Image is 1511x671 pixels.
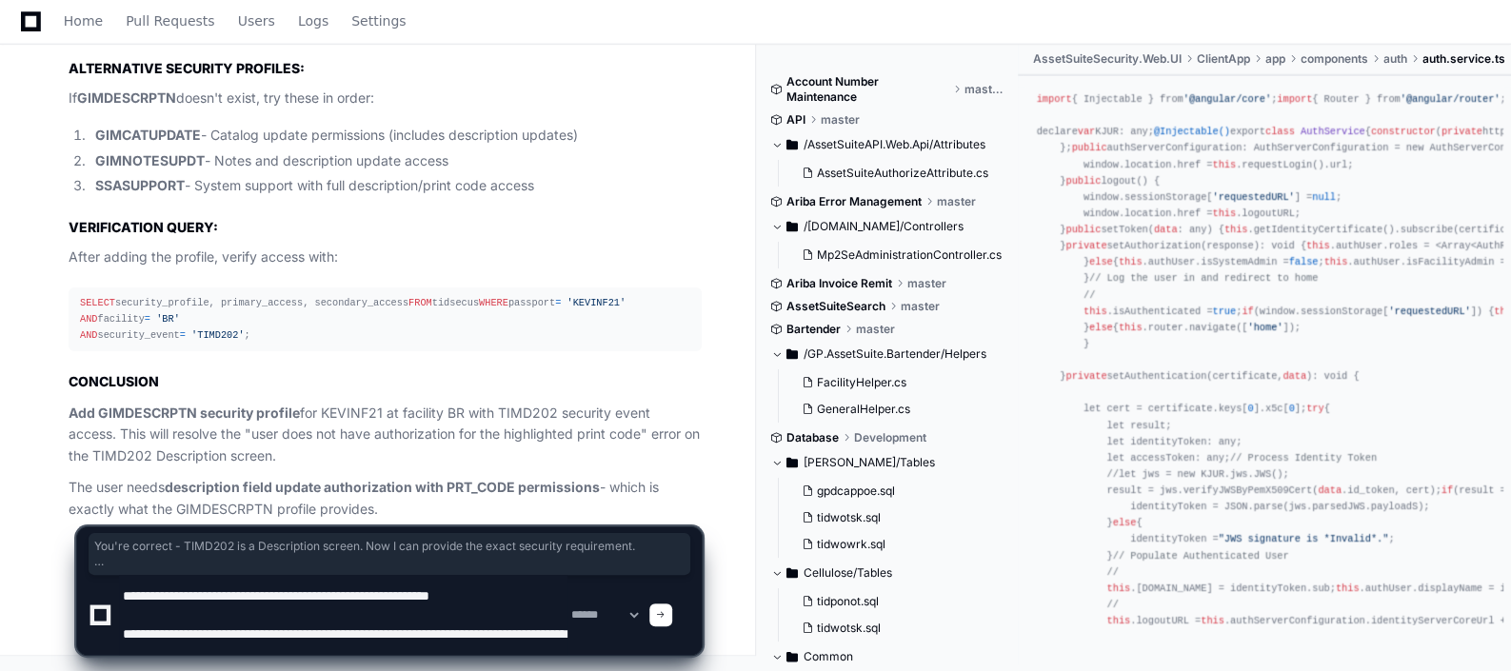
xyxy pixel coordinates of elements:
[69,405,300,421] strong: Add GIMDESCRPTN security profile
[1318,484,1342,496] span: data
[786,74,950,105] span: Account Number Maintenance
[817,402,910,417] span: GeneralHelper.cs
[786,451,798,474] svg: Directory
[771,339,1004,369] button: /GP.AssetSuite.Bartender/Helpers
[1224,224,1248,235] span: this
[69,477,702,521] p: The user needs - which is exactly what the GIMDESCRPTN profile provides.
[1247,404,1253,415] span: 0
[1301,127,1365,138] span: AuthService
[1212,207,1236,219] span: this
[1401,93,1501,105] span: '@angular/router'
[69,247,702,268] p: After adding the profile, verify access with:
[1282,370,1306,382] span: data
[817,484,895,499] span: gpdcappoe.sql
[1230,452,1377,464] span: // Process Identity Token
[69,88,702,109] p: If doesn't exist, try these in order:
[95,177,185,193] strong: SSASUPPORT
[1371,127,1436,138] span: constructor
[95,127,201,143] strong: GIMCATUPDATE
[80,329,97,341] span: AND
[298,15,328,27] span: Logs
[817,375,906,390] span: FacilityHelper.cs
[555,297,561,308] span: =
[794,396,992,423] button: GeneralHelper.cs
[854,430,926,445] span: Development
[817,166,988,181] span: AssetSuiteAuthorizeAttribute.cs
[771,447,1004,478] button: [PERSON_NAME]/Tables
[1037,93,1072,105] span: import
[937,194,976,209] span: master
[1242,306,1253,317] span: if
[1084,306,1107,317] span: this
[1119,257,1143,268] span: this
[1324,257,1348,268] span: this
[95,152,205,168] strong: GIMNOTESUPDT
[77,89,176,106] strong: GIMDESCRPTN
[238,15,275,27] span: Users
[907,276,946,291] span: master
[156,313,180,325] span: 'BR'
[1183,93,1271,105] span: '@angular/core'
[1306,404,1323,415] span: try
[901,299,940,314] span: master
[786,112,805,128] span: API
[69,60,305,76] strong: ALTERNATIVE SECURITY PROFILES:
[794,242,1002,268] button: Mp2SeAdministrationController.cs
[821,112,860,128] span: master
[794,369,992,396] button: FacilityHelper.cs
[1154,224,1178,235] span: data
[408,297,432,308] span: FROM
[1065,240,1106,251] span: private
[479,297,508,308] span: WHERE
[786,322,841,337] span: Bartender
[1265,127,1295,138] span: class
[1289,257,1319,268] span: false
[856,322,895,337] span: master
[89,150,702,172] li: - Notes and description update access
[1265,51,1285,67] span: app
[165,479,600,495] strong: description field update authorization with PRT_CODE permissions
[786,299,885,314] span: AssetSuiteSearch
[89,175,702,197] li: - System support with full description/print code access
[1388,306,1470,317] span: 'requestedURL'
[1078,127,1095,138] span: var
[69,219,218,235] strong: VERIFICATION QUERY:
[804,219,964,234] span: /[DOMAIN_NAME]/Controllers
[1065,370,1106,382] span: private
[1306,240,1330,251] span: this
[786,215,798,238] svg: Directory
[1089,257,1113,268] span: else
[1277,93,1312,105] span: import
[804,137,985,152] span: /AssetSuiteAPI.Web.Api/Attributes
[786,276,892,291] span: Ariba Invoice Remit
[1312,191,1336,203] span: null
[80,313,97,325] span: AND
[1154,127,1230,138] span: @Injectable()
[786,343,798,365] svg: Directory
[1301,51,1368,67] span: components
[1383,51,1407,67] span: auth
[786,133,798,156] svg: Directory
[964,82,1003,97] span: master
[1212,191,1294,203] span: 'requestedURL'
[180,329,186,341] span: =
[567,297,626,308] span: 'KEVINF21'
[69,373,159,389] strong: CONCLUSION
[817,247,1002,263] span: Mp2SeAdministrationController.cs
[1441,484,1453,496] span: if
[1212,159,1236,170] span: this
[89,125,702,147] li: - Catalog update permissions (includes description updates)
[1422,51,1505,67] span: auth.service.ts
[794,160,992,187] button: AssetSuiteAuthorizeAttribute.cs
[1119,322,1143,333] span: this
[1247,322,1282,333] span: 'home'
[191,329,244,341] span: 'TIMD202'
[1089,322,1113,333] span: else
[1197,51,1250,67] span: ClientApp
[804,455,935,470] span: [PERSON_NAME]/Tables
[771,211,1004,242] button: /[DOMAIN_NAME]/Controllers
[1213,306,1237,317] span: true
[804,346,986,362] span: /GP.AssetSuite.Bartender/Helpers
[351,15,406,27] span: Settings
[80,295,690,344] div: security_profile, primary_access, secondary_access tidsecus passport facility security_event ;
